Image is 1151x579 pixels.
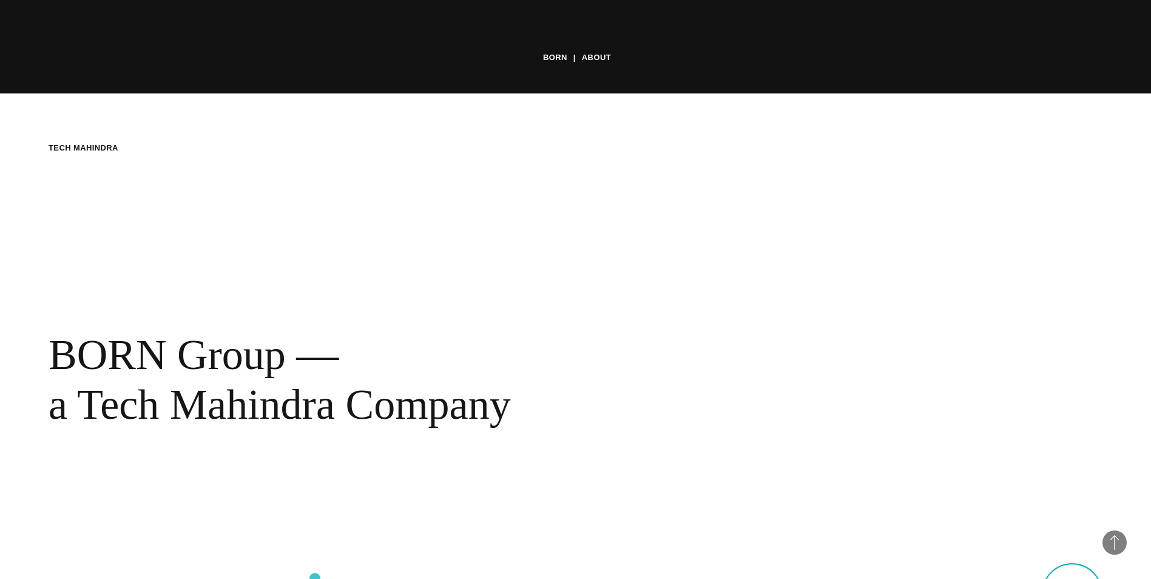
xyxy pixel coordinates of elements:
[1102,530,1127,555] button: Back to Top
[543,49,567,67] a: BORN
[582,49,611,67] a: About
[49,330,740,429] div: BORN Group — a Tech Mahindra Company
[49,142,118,154] div: Tech Mahindra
